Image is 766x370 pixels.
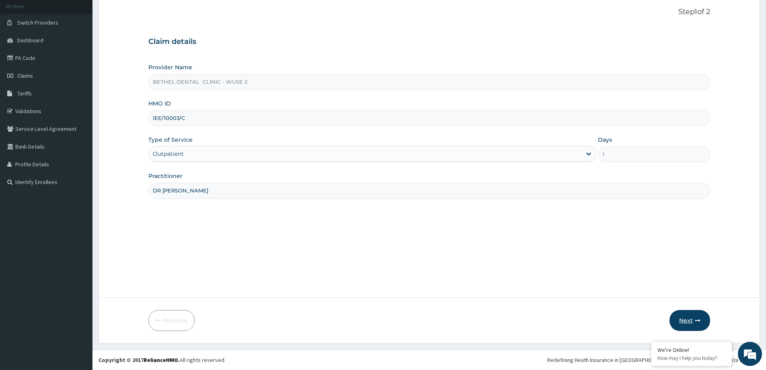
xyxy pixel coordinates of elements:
[598,136,612,144] label: Days
[148,37,710,46] h3: Claim details
[657,355,726,362] p: How may I help you today?
[17,37,43,44] span: Dashboard
[4,220,153,248] textarea: Type your message and hit 'Enter'
[144,356,178,364] a: RelianceHMO
[42,45,135,56] div: Chat with us now
[148,110,710,126] input: Enter HMO ID
[148,183,710,198] input: Enter Name
[132,4,151,23] div: Minimize live chat window
[17,19,58,26] span: Switch Providers
[92,349,766,370] footer: All rights reserved.
[657,346,726,353] div: We're Online!
[47,101,111,183] span: We're online!
[148,172,183,180] label: Practitioner
[17,90,32,97] span: Tariffs
[148,8,710,17] p: Step 1 of 2
[148,136,193,144] label: Type of Service
[148,99,171,107] label: HMO ID
[148,63,192,71] label: Provider Name
[153,150,184,158] div: Outpatient
[15,40,33,60] img: d_794563401_company_1708531726252_794563401
[17,72,33,79] span: Claims
[547,356,760,364] div: Redefining Heath Insurance in [GEOGRAPHIC_DATA] using Telemedicine and Data Science!
[148,310,195,331] button: Previous
[99,356,180,364] strong: Copyright © 2017 .
[669,310,710,331] button: Next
